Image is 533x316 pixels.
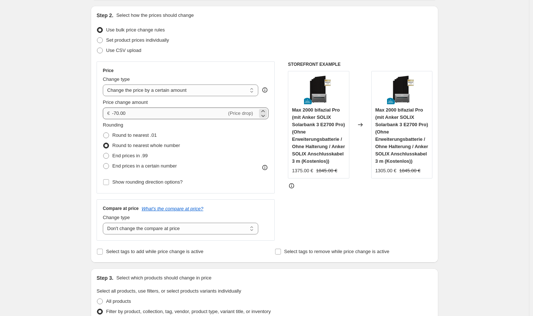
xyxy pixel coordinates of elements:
strike: 1845.00 € [316,167,337,174]
span: Max 2000 bifazial Pro (mit Anker SOLIX Solarbank 3 E2700 Pro) (Ohne Erweiterungsbatterie / Ohne H... [375,107,428,164]
strike: 1845.00 € [399,167,420,174]
span: Show rounding direction options? [112,179,183,185]
span: Change type [103,215,130,220]
h2: Step 2. [97,12,113,19]
img: Max_Set_2000_mit_3_E2700_Speicher_80x.webp [304,75,333,104]
span: End prices in a certain number [112,163,177,169]
span: Use bulk price change rules [106,27,165,33]
span: Price change amount [103,99,148,105]
h6: STOREFRONT EXAMPLE [288,61,432,67]
span: € [107,110,110,116]
h3: Compare at price [103,206,139,211]
span: End prices in .99 [112,153,148,158]
h2: Step 3. [97,274,113,282]
span: Filter by product, collection, tag, vendor, product type, variant title, or inventory [106,309,271,314]
p: Select which products should change in price [116,274,211,282]
span: Select tags to remove while price change is active [284,249,390,254]
div: 1305.00 € [375,167,397,174]
span: Round to nearest .01 [112,132,157,138]
span: Use CSV upload [106,48,141,53]
span: Change type [103,76,130,82]
img: Max_Set_2000_mit_3_E2700_Speicher_80x.webp [387,75,416,104]
div: help [261,86,269,94]
span: All products [106,298,131,304]
div: 1375.00 € [292,167,313,174]
span: Rounding [103,122,123,128]
p: Select how the prices should change [116,12,194,19]
span: Select all products, use filters, or select products variants individually [97,288,241,294]
h3: Price [103,68,113,74]
span: (Price drop) [228,110,253,116]
input: -10.00 [112,108,226,119]
span: Select tags to add while price change is active [106,249,203,254]
span: Max 2000 bifazial Pro (mit Anker SOLIX Solarbank 3 E2700 Pro) (Ohne Erweiterungsbatterie / Ohne H... [292,107,345,164]
span: Set product prices individually [106,37,169,43]
span: Round to nearest whole number [112,143,180,148]
button: What's the compare at price? [142,206,203,211]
